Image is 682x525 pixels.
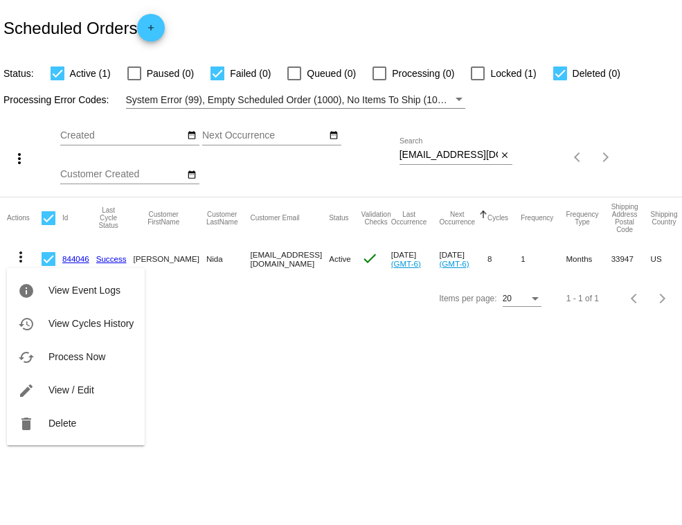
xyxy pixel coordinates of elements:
[48,418,76,429] span: Delete
[18,349,35,366] mat-icon: cached
[48,285,120,296] span: View Event Logs
[18,283,35,299] mat-icon: info
[18,382,35,399] mat-icon: edit
[48,318,134,329] span: View Cycles History
[48,384,94,395] span: View / Edit
[48,351,105,362] span: Process Now
[18,316,35,332] mat-icon: history
[18,416,35,432] mat-icon: delete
